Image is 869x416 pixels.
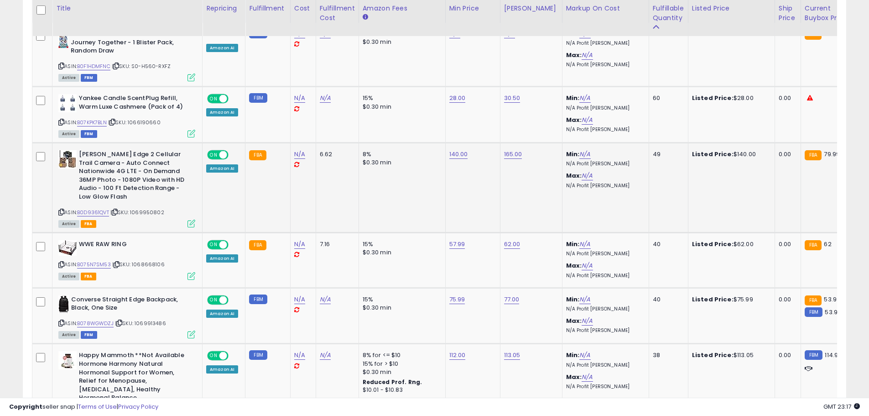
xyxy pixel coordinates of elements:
div: $0.30 min [363,248,438,257]
div: Amazon AI [206,164,238,173]
span: All listings currently available for purchase on Amazon [58,273,79,280]
div: $28.00 [692,94,768,102]
span: | SKU: 1069950802 [110,209,164,216]
div: $62.00 [692,240,768,248]
small: FBM [805,350,822,360]
a: 165.00 [504,150,522,159]
div: $0.30 min [363,38,438,46]
div: Markup on Cost [566,4,645,13]
b: Max: [566,373,582,381]
div: Repricing [206,4,241,13]
a: N/A [294,240,305,249]
div: 15% [363,295,438,304]
b: Min: [566,240,580,248]
a: N/A [320,351,331,360]
p: N/A Profit [PERSON_NAME] [566,384,642,390]
small: FBM [249,295,267,304]
p: N/A Profit [PERSON_NAME] [566,62,642,68]
a: N/A [579,240,590,249]
div: 0.00 [779,240,794,248]
div: $0.30 min [363,103,438,111]
a: 140.00 [449,150,468,159]
a: N/A [582,171,593,180]
div: ASIN: [58,94,195,137]
div: ASIN: [58,30,195,80]
div: $140.00 [692,150,768,158]
b: Listed Price: [692,94,734,102]
div: Amazon Fees [363,4,442,13]
a: N/A [582,51,593,60]
span: ON [208,151,219,159]
a: 57.99 [449,240,465,249]
b: Min: [566,150,580,158]
p: N/A Profit [PERSON_NAME] [566,273,642,279]
img: 41aNfKP1PjL._SL40_.jpg [58,351,77,369]
span: All listings currently available for purchase on Amazon [58,331,79,339]
div: ASIN: [58,240,195,279]
div: $113.05 [692,351,768,359]
div: Listed Price [692,4,771,13]
p: N/A Profit [PERSON_NAME] [566,161,642,167]
div: $0.30 min [363,368,438,376]
div: ASIN: [58,295,195,338]
span: 53.99 [824,295,840,304]
a: N/A [582,261,593,270]
div: Fulfillment Cost [320,4,355,23]
span: OFF [227,241,242,249]
a: N/A [294,94,305,103]
a: N/A [579,150,590,159]
div: seller snap | | [9,403,158,411]
span: ON [208,352,219,360]
span: 2025-10-13 23:17 GMT [823,402,860,411]
img: 31V0y4SzNzL._SL40_.jpg [58,94,77,112]
div: 0.00 [779,351,794,359]
a: B07KPK7BLN [77,119,107,126]
div: $10.01 - $10.83 [363,386,438,394]
b: Pokemon TCG - Scarlet & Violet: Journey Together - 1 Blister Pack, Random Draw [71,30,182,58]
div: Amazon AI [206,108,238,116]
a: N/A [320,295,331,304]
div: 6.62 [320,150,352,158]
a: 75.99 [449,295,465,304]
div: 8% for <= $10 [363,351,438,359]
span: All listings currently available for purchase on Amazon [58,130,79,138]
b: WWE RAW RING [79,240,190,251]
p: N/A Profit [PERSON_NAME] [566,251,642,257]
img: 51L3OU7+QtL._SL40_.jpg [58,30,68,48]
span: | SKU: S0-H560-RXFZ [112,63,171,70]
a: Terms of Use [78,402,117,411]
a: N/A [320,94,331,103]
div: 38 [653,351,681,359]
p: N/A Profit [PERSON_NAME] [566,40,642,47]
span: 79.99 [824,150,840,158]
a: N/A [582,373,593,382]
div: Title [56,4,198,13]
a: N/A [294,351,305,360]
span: | SKU: 1069913486 [115,320,166,327]
div: Min Price [449,4,496,13]
span: OFF [227,296,242,304]
span: FBM [81,130,97,138]
a: N/A [579,351,590,360]
div: 15% for > $10 [363,360,438,368]
div: 40 [653,295,681,304]
div: Amazon AI [206,44,238,52]
a: N/A [294,150,305,159]
small: Amazon Fees. [363,13,368,21]
span: OFF [227,95,242,103]
small: FBA [249,150,266,160]
span: All listings currently available for purchase on Amazon [58,220,79,228]
div: 0.00 [779,295,794,304]
span: 114.99 [825,351,842,359]
span: 53.99 [825,308,841,316]
small: FBM [249,93,267,103]
a: 113.05 [504,351,520,360]
div: Cost [294,4,312,13]
div: Fulfillment [249,4,286,13]
a: Privacy Policy [118,402,158,411]
span: ON [208,95,219,103]
a: B0D9361QVT [77,209,109,216]
div: ASIN: [58,150,195,226]
b: Max: [566,171,582,180]
b: Min: [566,351,580,359]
